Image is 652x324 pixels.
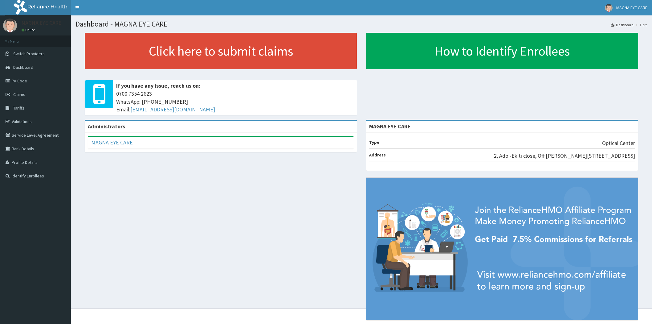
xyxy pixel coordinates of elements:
span: MAGNA EYE CARE [616,5,647,10]
b: Administrators [88,123,125,130]
p: 2, Ado -Ekiti close, Off [PERSON_NAME][STREET_ADDRESS] [494,152,635,160]
b: Address [369,152,386,158]
span: Switch Providers [13,51,45,56]
span: 0700 7354 2623 WhatsApp: [PHONE_NUMBER] Email: [116,90,354,114]
span: Dashboard [13,64,33,70]
img: User Image [605,4,613,12]
img: provider-team-banner.png [366,178,638,320]
span: Tariffs [13,105,24,111]
span: Claims [13,92,25,97]
p: MAGNA EYE CARE [22,20,61,26]
a: MAGNA EYE CARE [91,139,133,146]
a: Click here to submit claims [85,33,357,69]
p: Optical Center [602,139,635,147]
a: How to Identify Enrollees [366,33,638,69]
a: Online [22,28,36,32]
img: User Image [3,19,17,32]
a: [EMAIL_ADDRESS][DOMAIN_NAME] [130,106,215,113]
li: Here [634,22,647,27]
b: Type [369,139,379,145]
b: If you have any issue, reach us on: [116,82,200,89]
strong: MAGNA EYE CARE [369,123,411,130]
h1: Dashboard - MAGNA EYE CARE [75,20,647,28]
a: Dashboard [611,22,634,27]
